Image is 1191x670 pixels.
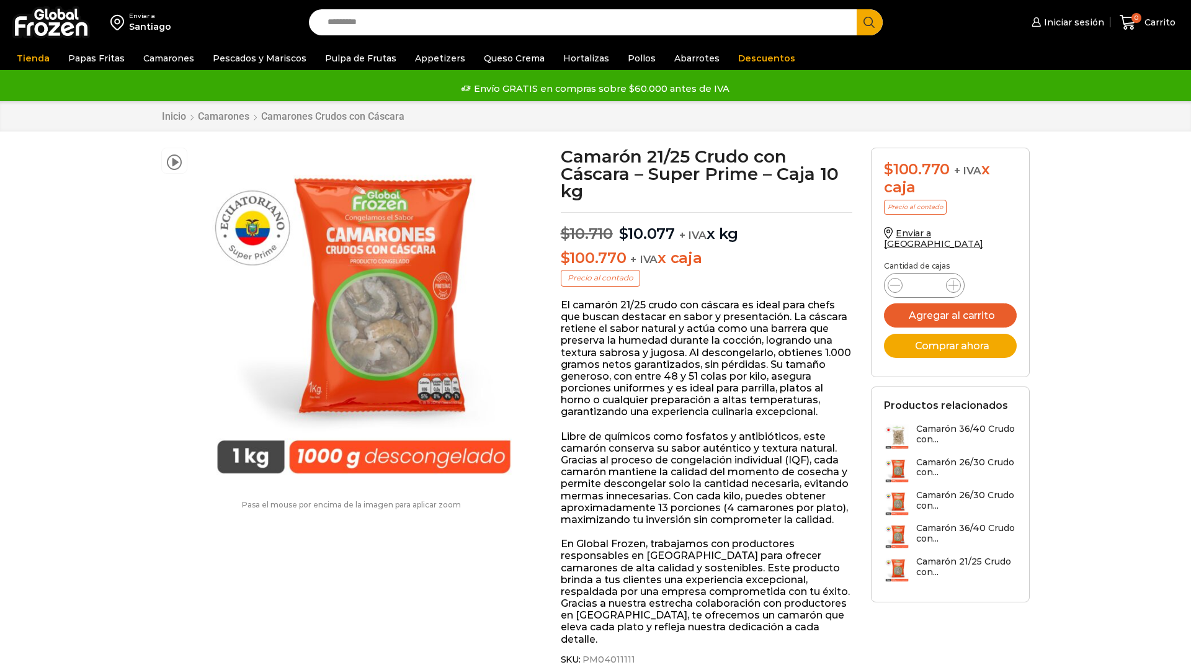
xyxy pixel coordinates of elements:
[884,160,893,178] span: $
[561,225,613,243] bdi: 10.710
[916,523,1017,544] h3: Camarón 36/40 Crudo con...
[912,277,936,294] input: Product quantity
[110,12,129,33] img: address-field-icon.svg
[916,424,1017,445] h3: Camarón 36/40 Crudo con...
[129,20,171,33] div: Santiago
[161,110,405,122] nav: Breadcrumb
[884,161,1017,197] div: x caja
[916,457,1017,478] h3: Camarón 26/30 Crudo con...
[884,262,1017,270] p: Cantidad de cajas
[857,9,883,35] button: Search button
[319,47,403,70] a: Pulpa de Frutas
[619,225,675,243] bdi: 10.077
[884,228,983,249] a: Enviar a [GEOGRAPHIC_DATA]
[561,538,853,645] p: En Global Frozen, trabajamos con productores responsables en [GEOGRAPHIC_DATA] para ofrecer camar...
[916,556,1017,578] h3: Camarón 21/25 Crudo con...
[1028,10,1104,35] a: Iniciar sesión
[1141,16,1175,29] span: Carrito
[884,200,947,215] p: Precio al contado
[668,47,726,70] a: Abarrotes
[561,270,640,286] p: Precio al contado
[884,303,1017,328] button: Agregar al carrito
[11,47,56,70] a: Tienda
[137,47,200,70] a: Camarones
[561,431,853,526] p: Libre de químicos como fosfatos y antibióticos, este camarón conserva su sabor auténtico y textur...
[581,654,635,665] span: PM04011111
[557,47,615,70] a: Hortalizas
[1131,13,1141,23] span: 0
[129,12,171,20] div: Enviar a
[884,400,1008,411] h2: Productos relacionados
[409,47,471,70] a: Appetizers
[62,47,131,70] a: Papas Fritas
[561,225,570,243] span: $
[1117,8,1179,37] a: 0 Carrito
[884,490,1017,517] a: Camarón 26/30 Crudo con...
[884,523,1017,550] a: Camarón 36/40 Crudo con...
[679,229,707,241] span: + IVA
[622,47,662,70] a: Pollos
[916,490,1017,511] h3: Camarón 26/30 Crudo con...
[884,334,1017,358] button: Comprar ahora
[884,556,1017,583] a: Camarón 21/25 Crudo con...
[561,654,853,665] span: SKU:
[561,249,627,267] bdi: 100.770
[161,110,187,122] a: Inicio
[954,164,981,177] span: + IVA
[561,212,853,243] p: x kg
[261,110,405,122] a: Camarones Crudos con Cáscara
[561,148,853,200] h1: Camarón 21/25 Crudo con Cáscara – Super Prime – Caja 10 kg
[1041,16,1104,29] span: Iniciar sesión
[630,253,658,266] span: + IVA
[884,457,1017,484] a: Camarón 26/30 Crudo con...
[561,249,570,267] span: $
[561,249,853,267] p: x caja
[161,501,542,509] p: Pasa el mouse por encima de la imagen para aplicar zoom
[884,424,1017,450] a: Camarón 36/40 Crudo con...
[194,148,534,488] img: PM04011111
[732,47,801,70] a: Descuentos
[884,160,950,178] bdi: 100.770
[561,299,853,418] p: El camarón 21/25 crudo con cáscara es ideal para chefs que buscan destacar en sabor y presentació...
[478,47,551,70] a: Queso Crema
[619,225,628,243] span: $
[207,47,313,70] a: Pescados y Mariscos
[197,110,250,122] a: Camarones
